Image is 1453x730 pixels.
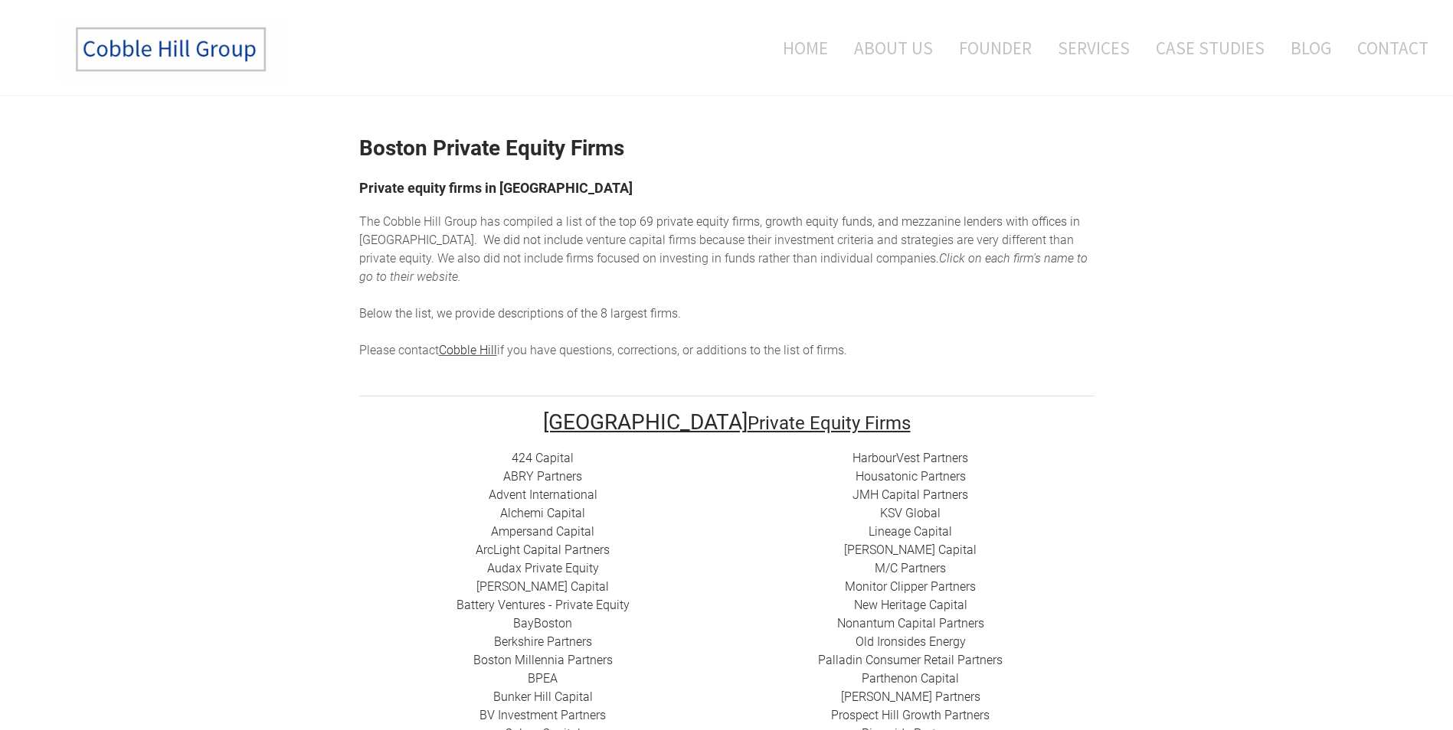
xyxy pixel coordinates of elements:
a: ​ArcLight Capital Partners [476,543,610,557]
a: Berkshire Partners [494,634,592,649]
a: Audax Private Equity [487,561,599,575]
a: Housatonic Partners [856,469,966,484]
a: BV Investment Partners [479,708,606,722]
a: ​M/C Partners [875,561,946,575]
a: Prospect Hill Growth Partners [831,708,990,722]
a: Blog [1279,16,1343,80]
a: Lineage Capital [869,524,952,539]
img: The Cobble Hill Group LLC [58,16,288,83]
a: [PERSON_NAME] Capital [476,579,609,594]
a: Boston Millennia Partners [473,653,613,667]
a: Services [1046,16,1141,80]
a: Contact [1346,16,1428,80]
a: New Heritage Capital [854,598,967,612]
a: ​JMH Capital Partners [852,487,968,502]
a: ​Parthenon Capital [862,671,959,686]
div: he top 69 private equity firms, growth equity funds, and mezzanine lenders with offices in [GEOGR... [359,213,1095,360]
a: Founder [947,16,1043,80]
a: BPEA [528,671,558,686]
a: Cobble Hill [439,343,497,357]
a: Palladin Consumer Retail Partners [818,653,1003,667]
a: 424 Capital [512,451,574,465]
a: ​Old Ironsides Energy [856,634,966,649]
a: Home [760,16,839,80]
a: ​ABRY Partners [503,469,582,484]
a: ​[PERSON_NAME] Partners [841,689,980,704]
a: ​Bunker Hill Capital [493,689,593,704]
font: Private equity firms in [GEOGRAPHIC_DATA] [359,180,633,196]
strong: Boston Private Equity Firms [359,135,624,161]
a: Nonantum Capital Partners [837,616,984,631]
a: Battery Ventures - Private Equity [457,598,630,612]
a: [PERSON_NAME] Capital [844,543,977,557]
a: ​Monitor Clipper Partners [845,579,976,594]
a: About Us [843,16,944,80]
a: BayBoston [513,616,572,631]
span: Please contact if you have questions, corrections, or additions to the list of firms. [359,343,847,357]
em: Click on each firm's name to go to their website. [359,251,1088,284]
a: Alchemi Capital [500,506,585,520]
a: ​KSV Global [880,506,941,520]
font: Private Equity Firms [748,412,911,434]
span: The Cobble Hill Group has compiled a list of t [359,214,603,229]
a: HarbourVest Partners [852,451,968,465]
span: enture capital firms because their investment criteria and strategies are very different than pri... [359,233,1074,266]
a: Advent International [489,487,597,502]
a: ​Ampersand Capital [491,524,594,539]
a: Case Studies [1144,16,1276,80]
font: [GEOGRAPHIC_DATA] [543,409,748,435]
